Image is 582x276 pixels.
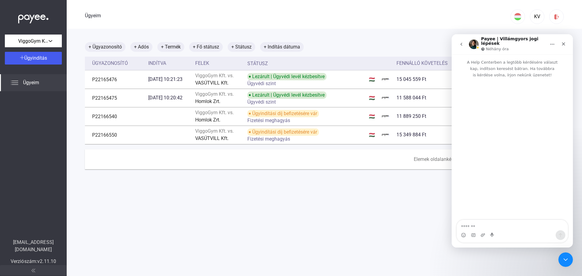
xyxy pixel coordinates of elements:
img: kedvezményezett-logó [382,94,389,101]
font: [DATE] 10:21:23 [148,76,182,82]
font: Indítva [148,60,166,66]
font: Ügyvédi szint [247,99,276,105]
font: VASÚTVILL Kft. [195,135,229,141]
font: Fizetési meghagyás [247,118,290,123]
img: kedvezményezett-logó [382,131,389,138]
font: Ügyvédi szint [247,81,276,86]
button: KV [530,9,544,24]
font: Verziószám: [11,258,37,264]
font: Ügyeim [85,13,101,18]
font: KV [534,14,540,19]
button: kijelentkezés-piros [549,9,564,24]
iframe: Élő chat az intercomon [558,252,573,267]
font: 15 045 559 Ft [396,76,426,82]
font: Homlok Zrt. [195,117,220,123]
font: + Adós [134,44,149,50]
button: HU [510,9,525,24]
font: 11 588 044 Ft [396,95,426,101]
font: Fizetési meghagyás [247,136,290,142]
font: ViggoGym Kft. vs. [195,91,234,97]
img: plus-white.svg [20,55,24,60]
font: ViggoGym Kft. vs. [195,110,234,115]
font: + Státusz [231,44,252,50]
font: ViggoGym Kft. [18,38,49,44]
font: P22166540 [92,114,117,119]
font: 🇭🇺 [369,114,375,119]
div: Fennálló követelés [396,60,465,67]
font: VASÚTVILL Kft. [195,80,229,86]
font: Elemek oldalanként: [414,156,457,162]
div: Felek [195,60,242,67]
font: Ügyeim [23,80,39,85]
font: Homlok Zrt. [195,98,220,104]
div: Indítva [148,60,190,67]
font: Lezárult | Ügyvédi levél kézbesítve [252,92,325,98]
font: Fennálló követelés [396,60,448,66]
font: + Fő státusz [193,44,219,50]
font: P22165476 [92,77,117,82]
div: Ügyazonosító [92,60,143,67]
font: Ügyindítási díj befizetésére vár [252,129,317,135]
font: ViggoGym Kft. vs. [195,73,234,78]
font: [DATE] 10:20:42 [148,95,182,101]
font: 11 889 250 Ft [396,113,426,119]
button: ViggoGym Kft. [5,35,62,47]
font: Ügyindítás [24,55,47,61]
img: list.svg [11,79,18,86]
img: arrow-double-left-grey.svg [32,269,35,272]
font: v2.11.10 [37,258,56,264]
iframe: Élő chat az intercomon [452,34,573,248]
img: HU [514,13,521,20]
button: Ügyindítás [5,52,62,65]
font: P22165475 [92,95,117,101]
font: Ügyazonosító [92,60,128,66]
font: 🇭🇺 [369,95,375,101]
font: + Ügyazonosító [89,44,122,50]
font: [EMAIL_ADDRESS][DOMAIN_NAME] [13,239,54,252]
img: kedvezményezett-logó [382,113,389,120]
font: Státusz [247,61,268,66]
font: + Termék [161,44,181,50]
img: kedvezményezett-logó [382,76,389,83]
font: 🇭🇺 [369,132,375,138]
img: white-payee-white-dot.svg [18,11,48,24]
font: 🇭🇺 [369,77,375,82]
font: Lezárult | Ügyvédi levél kézbesítve [252,74,325,79]
font: P22166550 [92,132,117,138]
font: + Indítás dátuma [264,44,300,50]
font: 15 349 884 Ft [396,132,426,138]
font: Felek [195,60,209,66]
font: ViggoGym Kft. vs. [195,128,234,134]
font: Ügyindítási díj befizetésére vár [252,111,317,116]
img: kijelentkezés-piros [554,14,560,20]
